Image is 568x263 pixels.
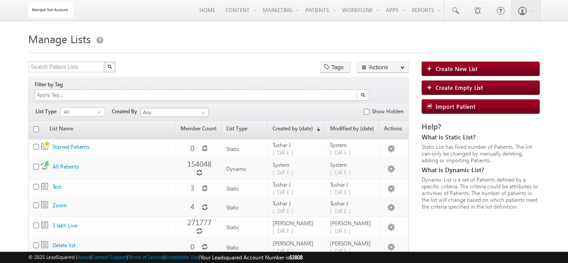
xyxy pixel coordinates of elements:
img: add_icon.png [427,85,436,90]
span: [PERSON_NAME] [330,220,375,227]
a: Terms of Service [128,254,163,260]
a: List Type [222,122,267,139]
span: 0 [190,143,194,153]
a: 3 lakh Live [53,222,77,229]
span: [DATE] [330,207,356,214]
a: All Patients [53,163,79,170]
span: [DATE] [273,188,298,196]
span: Create Empty List [436,84,483,91]
button: Tags [320,62,351,73]
span: List Type [35,107,60,116]
span: [DATE] [273,207,298,214]
span: © 2025 LeadSquared | | | | | [28,253,303,262]
a: Modified by (date) [326,122,379,139]
div: Dynamic List is a set of Patients defined by a specific criteria. The criteria could be attribute... [422,176,540,210]
img: Custom Logo [28,2,73,18]
span: Actions [379,122,408,139]
span: Tushar J [330,200,375,207]
span: Static [41,140,51,150]
span: [DATE] [330,247,356,254]
span: Static [41,183,48,190]
img: Search [107,64,112,69]
span: 63808 [289,254,303,261]
span: 3 [190,183,194,193]
span: Dynamic [41,161,50,170]
a: Contact Support [92,254,127,260]
a: Starred Patients [53,143,89,150]
span: [DATE] [273,247,298,254]
span: [PERSON_NAME] [273,240,321,247]
label: Show Hidden [372,107,404,116]
button: Actions [357,62,409,73]
span: [DATE] [330,188,356,196]
span: Static [226,146,239,152]
a: Test [53,183,61,190]
span: Tushar J [330,181,375,188]
span: Create New List [436,65,478,72]
span: [PERSON_NAME] [330,240,375,247]
input: Check all records [33,126,39,132]
span: (sorted descending) [313,125,320,133]
a: Member Count [176,122,221,139]
a: Import Patient [422,99,540,114]
span: 0 [190,241,194,252]
span: System [330,161,375,168]
span: Your Leadsquared Account Number is [200,254,303,261]
span: select [97,110,105,114]
a: Show All Items [197,108,208,117]
span: Static [226,224,239,231]
a: Created by (date)(sorted descending) [268,122,325,139]
span: [PERSON_NAME] [273,220,321,227]
div: What is Static List? [422,133,540,141]
span: All [61,108,97,116]
span: Tushar J [273,142,321,148]
div: Filter by Tag [35,80,66,89]
a: Zoom [53,202,66,209]
span: Static [41,222,48,228]
span: 271777 [187,217,211,227]
span: System [330,142,375,148]
span: Import Patient [436,103,476,110]
span: Static [41,201,48,208]
span: 4 [190,201,194,212]
span: [DATE] [330,168,356,176]
div: What is Dynamic List? [422,166,540,174]
span: 154048 [187,159,211,169]
img: Search [361,93,365,97]
a: Acceptable Use [165,254,199,260]
input: Type to Search [141,108,209,117]
span: Created By [112,107,141,116]
span: [DATE] [273,168,298,176]
span: Tushar J [273,181,321,188]
a: About [77,254,90,260]
img: add_icon.png [427,66,436,71]
span: System [273,161,321,168]
span: Dynamic [226,165,247,172]
span: Manage Lists [28,31,91,46]
span: Static [226,244,239,251]
div: Help? [422,123,540,131]
img: import_icon.png [427,103,436,109]
span: [DATE] [330,148,356,156]
span: Static [226,204,239,211]
span: [DATE] [273,148,298,156]
a: List Name [45,122,78,139]
span: Tushar J [273,200,321,207]
input: Apply Tag... [36,91,89,99]
span: Static [41,241,48,248]
div: Static List has fixed number of Patients. The list can only be changed by manually deleting, addi... [422,143,540,164]
span: [DATE] [273,227,298,234]
a: Delete list [53,242,75,249]
span: [DATE] [330,227,356,234]
span: Static [226,185,239,192]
